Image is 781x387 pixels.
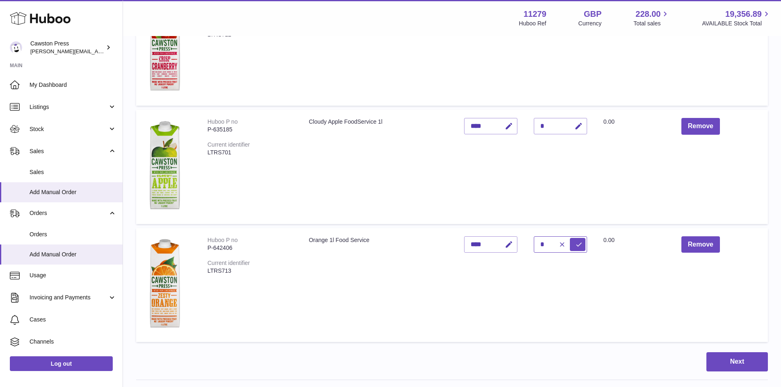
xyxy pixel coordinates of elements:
[144,236,185,332] img: Orange 1l Food Service
[30,338,116,346] span: Channels
[301,228,456,342] td: Orange 1l Food Service
[30,168,116,176] span: Sales
[584,9,601,20] strong: GBP
[725,9,762,20] span: 19,356.89
[30,147,108,155] span: Sales
[30,231,116,238] span: Orders
[702,20,771,27] span: AVAILABLE Stock Total
[30,188,116,196] span: Add Manual Order
[207,141,250,148] div: Current identifier
[207,149,292,156] div: LTRS701
[207,126,292,134] div: P-635185
[633,20,670,27] span: Total sales
[30,103,108,111] span: Listings
[30,251,116,258] span: Add Manual Order
[30,81,116,89] span: My Dashboard
[30,272,116,279] span: Usage
[635,9,660,20] span: 228.00
[207,244,292,252] div: P-642406
[207,267,292,275] div: LTRS713
[633,9,670,27] a: 228.00 Total sales
[681,236,720,253] button: Remove
[30,40,104,55] div: Cawston Press
[578,20,602,27] div: Currency
[30,294,108,301] span: Invoicing and Payments
[30,125,108,133] span: Stock
[681,118,720,135] button: Remove
[30,209,108,217] span: Orders
[603,118,615,125] span: 0.00
[706,352,768,371] button: Next
[144,118,185,214] img: Cloudy Apple FoodService 1l
[207,260,250,266] div: Current identifier
[301,110,456,224] td: Cloudy Apple FoodService 1l
[10,41,22,54] img: thomas.carson@cawstonpress.com
[30,316,116,324] span: Cases
[519,20,546,27] div: Huboo Ref
[603,237,615,243] span: 0.00
[207,237,238,243] div: Huboo P no
[702,9,771,27] a: 19,356.89 AVAILABLE Stock Total
[207,118,238,125] div: Huboo P no
[30,48,208,54] span: [PERSON_NAME][EMAIL_ADDRESS][PERSON_NAME][DOMAIN_NAME]
[10,356,113,371] a: Log out
[524,9,546,20] strong: 11279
